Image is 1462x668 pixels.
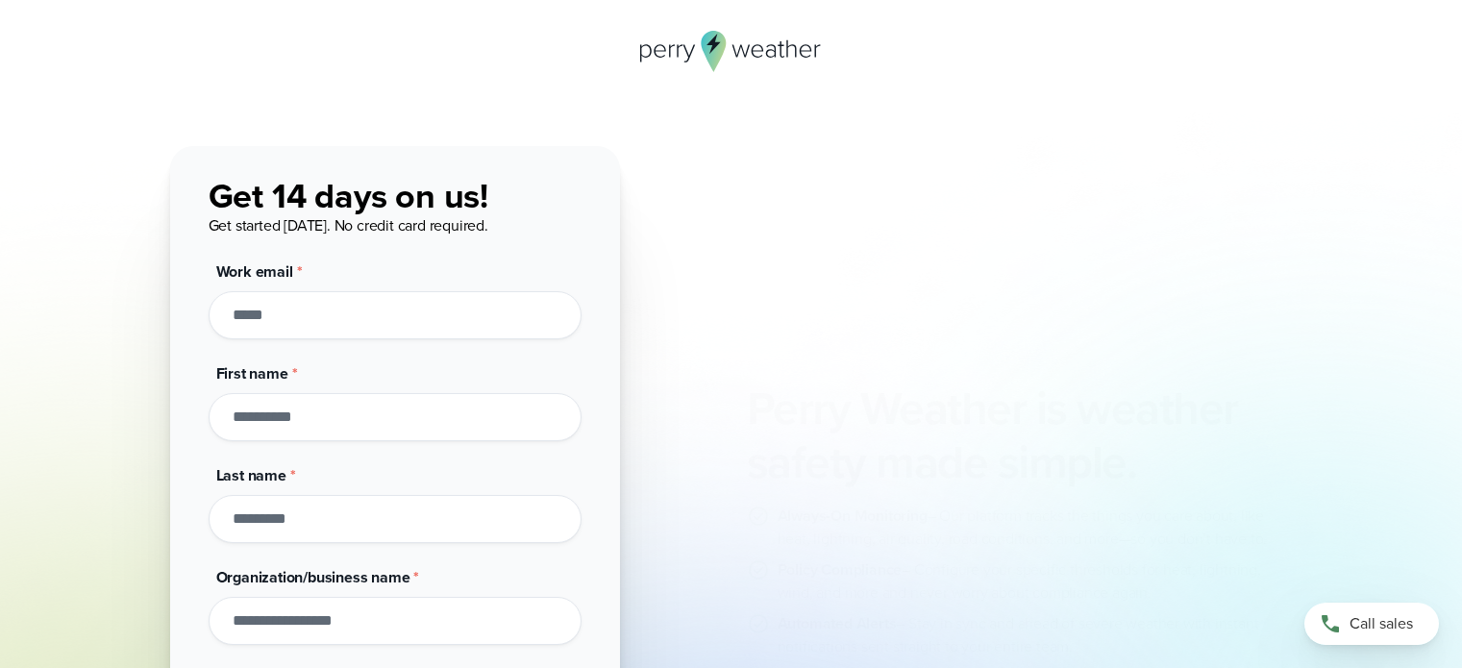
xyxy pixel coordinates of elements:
[209,214,488,236] span: Get started [DATE]. No credit card required.
[1350,612,1413,635] span: Call sales
[209,170,488,221] span: Get 14 days on us!
[1304,603,1439,645] a: Call sales
[216,260,293,283] span: Work email
[216,464,286,486] span: Last name
[216,362,288,384] span: First name
[216,566,410,588] span: Organization/business name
